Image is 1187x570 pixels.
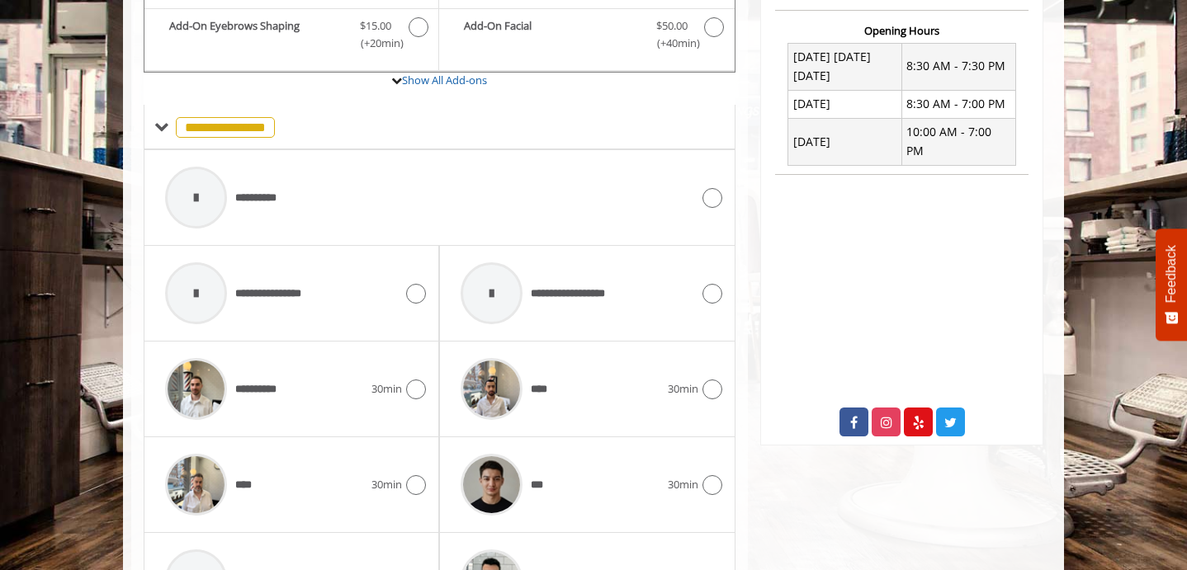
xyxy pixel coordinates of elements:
span: (+40min ) [647,35,696,52]
a: Show All Add-ons [402,73,487,87]
b: Add-On Facial [464,17,639,52]
td: [DATE] [788,90,902,118]
span: (+20min ) [352,35,400,52]
button: Feedback - Show survey [1156,228,1187,341]
h3: Opening Hours [775,25,1029,36]
span: 30min [371,476,402,493]
span: 30min [371,380,402,398]
b: Add-On Eyebrows Shaping [169,17,343,52]
td: [DATE] [788,118,902,165]
span: 30min [668,476,698,493]
label: Add-On Facial [447,17,726,56]
td: 8:30 AM - 7:00 PM [901,90,1015,118]
td: 10:00 AM - 7:00 PM [901,118,1015,165]
td: 8:30 AM - 7:30 PM [901,43,1015,90]
span: $50.00 [656,17,688,35]
span: $15.00 [360,17,391,35]
span: 30min [668,380,698,398]
label: Add-On Eyebrows Shaping [153,17,430,56]
span: Feedback [1164,245,1179,303]
td: [DATE] [DATE] [DATE] [788,43,902,90]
